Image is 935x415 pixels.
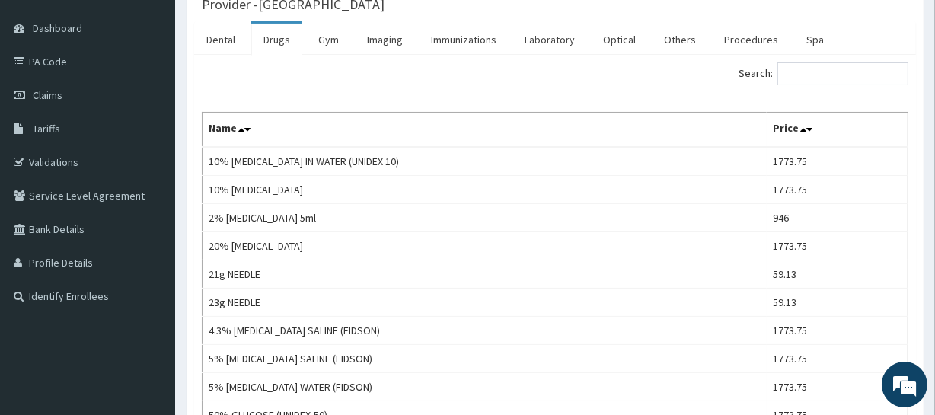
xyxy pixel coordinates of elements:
[419,24,509,56] a: Immunizations
[767,317,908,345] td: 1773.75
[767,147,908,176] td: 1773.75
[767,289,908,317] td: 59.13
[251,24,302,56] a: Drugs
[794,24,836,56] a: Spa
[33,122,60,136] span: Tariffs
[203,373,767,401] td: 5% [MEDICAL_DATA] WATER (FIDSON)
[739,62,908,85] label: Search:
[203,113,767,148] th: Name
[203,289,767,317] td: 23g NEEDLE
[203,232,767,260] td: 20% [MEDICAL_DATA]
[355,24,415,56] a: Imaging
[8,263,290,317] textarea: Type your message and hit 'Enter'
[203,204,767,232] td: 2% [MEDICAL_DATA] 5ml
[777,62,908,85] input: Search:
[33,21,82,35] span: Dashboard
[203,317,767,345] td: 4.3% [MEDICAL_DATA] SALINE (FIDSON)
[712,24,790,56] a: Procedures
[652,24,708,56] a: Others
[203,147,767,176] td: 10% [MEDICAL_DATA] IN WATER (UNIDEX 10)
[591,24,648,56] a: Optical
[767,232,908,260] td: 1773.75
[767,204,908,232] td: 946
[79,85,256,105] div: Chat with us now
[203,345,767,373] td: 5% [MEDICAL_DATA] SALINE (FIDSON)
[767,345,908,373] td: 1773.75
[203,176,767,204] td: 10% [MEDICAL_DATA]
[28,76,62,114] img: d_794563401_company_1708531726252_794563401
[767,260,908,289] td: 59.13
[306,24,351,56] a: Gym
[767,176,908,204] td: 1773.75
[767,373,908,401] td: 1773.75
[33,88,62,102] span: Claims
[512,24,587,56] a: Laboratory
[250,8,286,44] div: Minimize live chat window
[767,113,908,148] th: Price
[203,260,767,289] td: 21g NEEDLE
[88,116,210,270] span: We're online!
[194,24,247,56] a: Dental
